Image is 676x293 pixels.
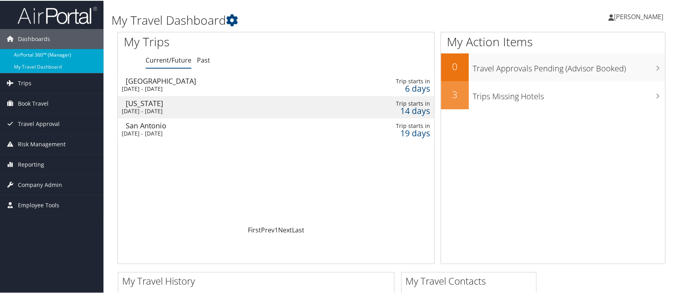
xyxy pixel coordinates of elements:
h2: My Travel Contacts [405,273,536,287]
div: [DATE] - [DATE] [122,129,318,136]
span: Risk Management [18,134,66,153]
div: 6 days [360,84,430,91]
span: Employee Tools [18,195,59,214]
div: [DATE] - [DATE] [122,107,318,114]
h1: My Travel Dashboard [111,11,485,28]
a: Next [278,225,292,234]
a: 0Travel Approvals Pending (Advisor Booked) [441,53,665,81]
div: Trip starts in [360,99,430,106]
span: Travel Approval [18,113,60,133]
div: Trip starts in [360,77,430,84]
h2: My Travel History [122,273,394,287]
div: [DATE] - [DATE] [122,85,318,92]
span: Company Admin [18,174,62,194]
span: Reporting [18,154,44,174]
h1: My Trips [124,33,296,49]
h2: 0 [441,59,469,73]
a: Last [292,225,304,234]
h2: 3 [441,87,469,100]
a: 1 [274,225,278,234]
div: 14 days [360,106,430,114]
div: [US_STATE] [126,99,322,106]
h3: Travel Approvals Pending (Advisor Booked) [473,58,665,73]
div: 19 days [360,129,430,136]
div: San Antonio [126,121,322,128]
span: Trips [18,73,31,92]
h1: My Action Items [441,33,665,49]
a: Prev [261,225,274,234]
a: [PERSON_NAME] [608,4,671,28]
div: Trip starts in [360,122,430,129]
img: airportal-logo.png [18,5,97,24]
span: Dashboards [18,28,50,48]
a: Past [197,55,210,64]
a: 3Trips Missing Hotels [441,81,665,108]
h3: Trips Missing Hotels [473,86,665,101]
span: [PERSON_NAME] [614,12,663,20]
span: Book Travel [18,93,49,113]
a: Current/Future [146,55,191,64]
a: First [247,225,261,234]
div: [GEOGRAPHIC_DATA] [126,77,322,84]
